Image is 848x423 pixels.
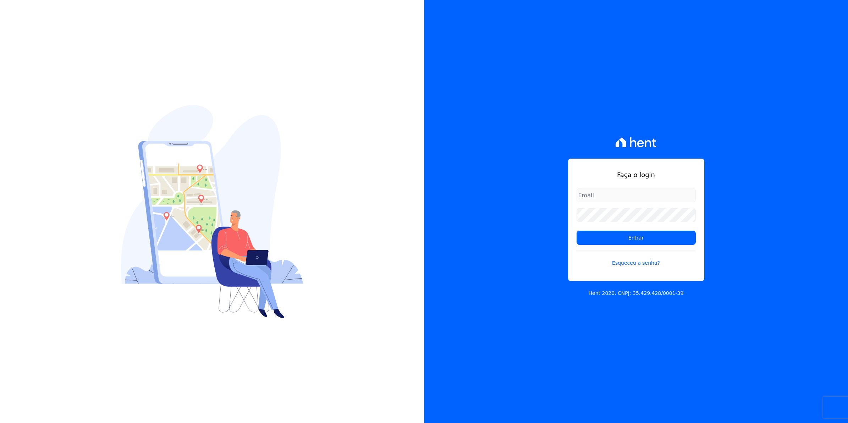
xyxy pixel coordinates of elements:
h1: Faça o login [577,170,696,180]
input: Email [577,188,696,202]
p: Hent 2020. CNPJ: 35.429.428/0001-39 [589,290,684,297]
a: Esqueceu a senha? [577,251,696,267]
img: Login [121,105,303,318]
input: Entrar [577,231,696,245]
